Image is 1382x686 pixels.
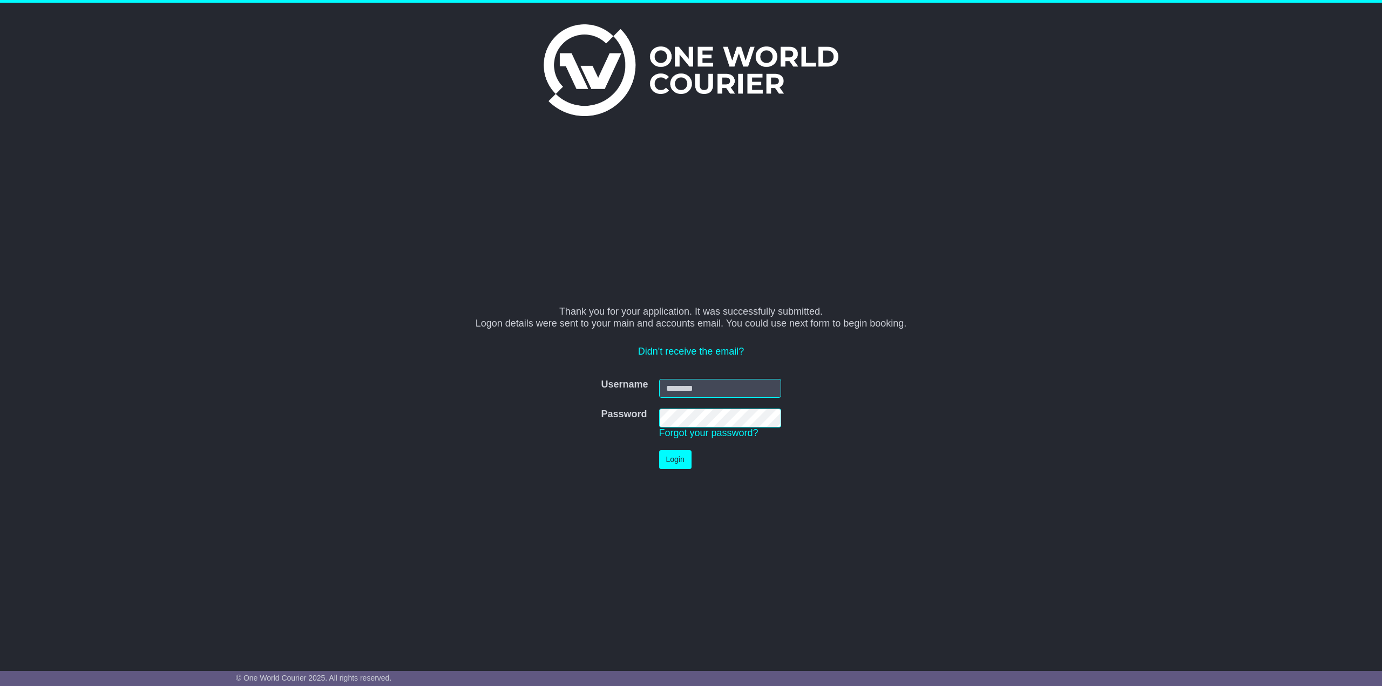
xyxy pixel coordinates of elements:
[476,306,907,329] span: Thank you for your application. It was successfully submitted. Logon details were sent to your ma...
[659,450,692,469] button: Login
[544,24,838,116] img: One World
[236,674,392,682] span: © One World Courier 2025. All rights reserved.
[638,346,744,357] a: Didn't receive the email?
[601,379,648,391] label: Username
[659,427,758,438] a: Forgot your password?
[601,409,647,420] label: Password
